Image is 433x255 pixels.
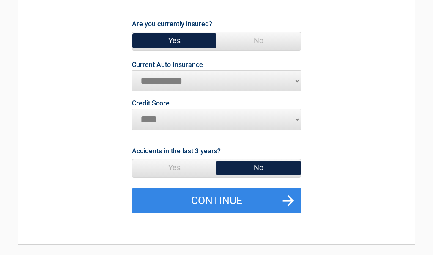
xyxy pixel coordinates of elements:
[132,100,170,107] label: Credit Score
[132,146,221,157] label: Accidents in the last 3 years?
[216,33,301,50] span: No
[132,160,216,177] span: Yes
[132,62,203,69] label: Current Auto Insurance
[216,160,301,177] span: No
[132,189,301,213] button: Continue
[132,33,216,50] span: Yes
[132,19,212,30] label: Are you currently insured?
